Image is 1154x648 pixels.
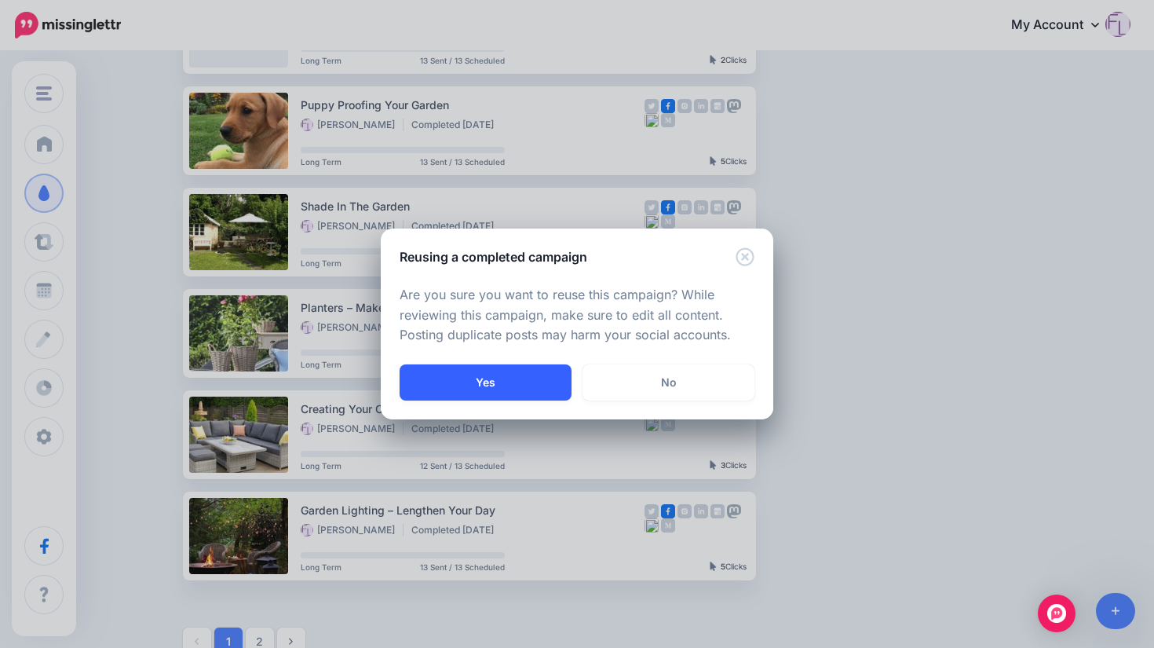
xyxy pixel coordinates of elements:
[736,247,754,267] button: Close
[400,247,587,266] h5: Reusing a completed campaign
[1038,595,1075,632] div: Open Intercom Messenger
[582,364,754,401] a: No
[400,285,754,346] p: Are you sure you want to reuse this campaign? While reviewing this campaign, make sure to edit al...
[400,364,572,401] button: Yes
